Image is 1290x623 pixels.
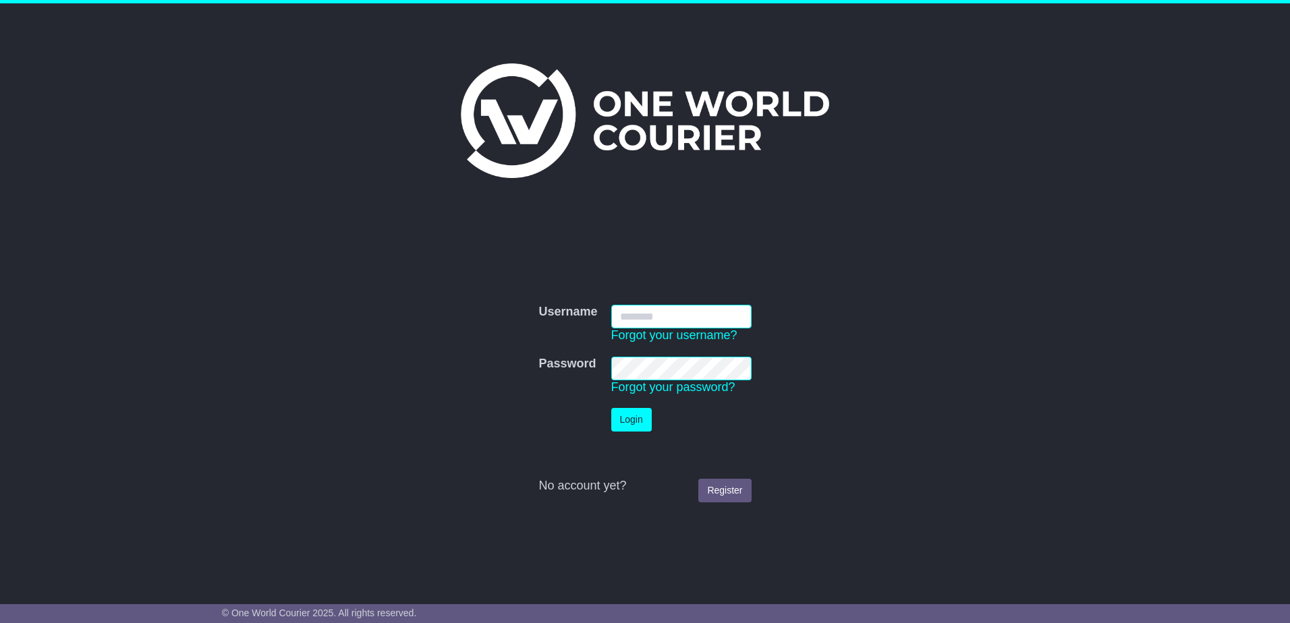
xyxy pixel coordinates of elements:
[538,479,751,494] div: No account yet?
[611,408,652,432] button: Login
[698,479,751,502] a: Register
[611,380,735,394] a: Forgot your password?
[538,357,596,372] label: Password
[461,63,829,178] img: One World
[538,305,597,320] label: Username
[611,328,737,342] a: Forgot your username?
[222,607,417,618] span: © One World Courier 2025. All rights reserved.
